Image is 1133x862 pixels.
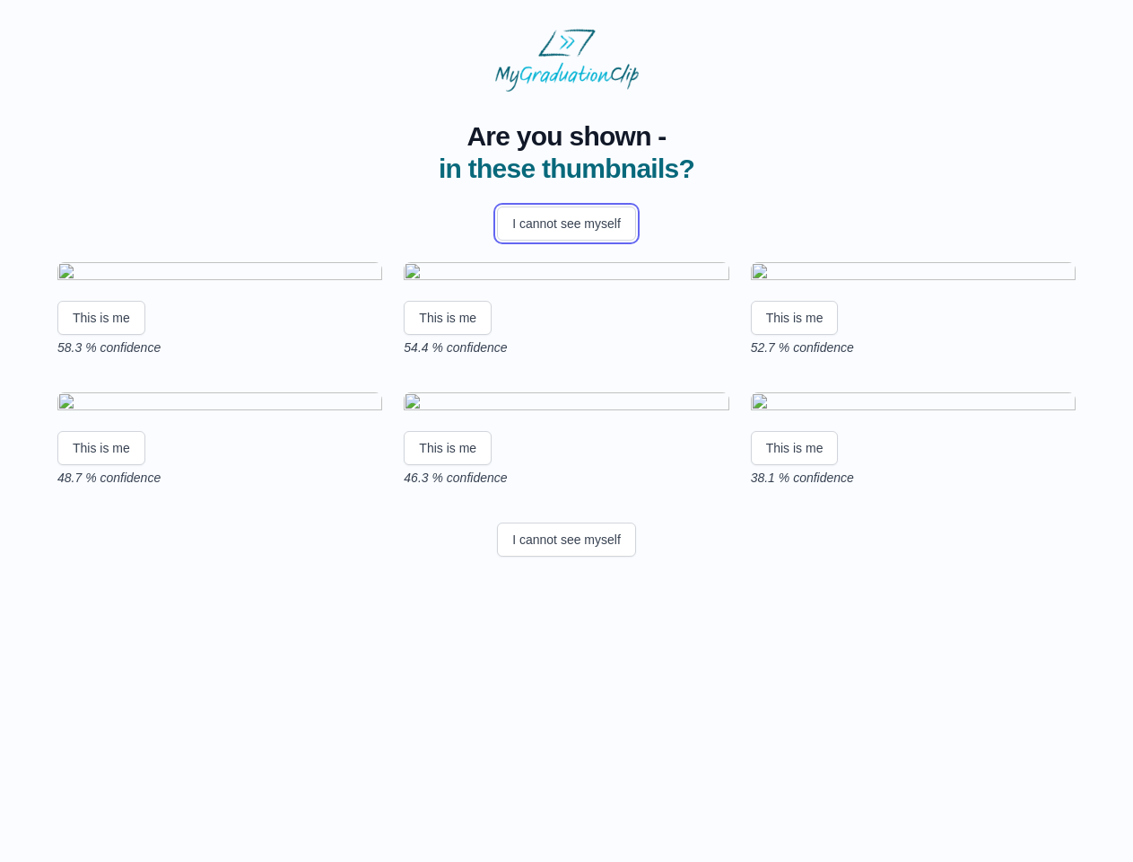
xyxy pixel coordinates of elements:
p: 54.4 % confidence [404,339,728,356]
img: 95c5e650f7cecfee391f92249b06033e3478ae34.gif [57,392,382,417]
button: I cannot see myself [497,523,636,557]
button: This is me [751,431,839,465]
button: This is me [57,301,145,335]
p: 58.3 % confidence [57,339,382,356]
button: I cannot see myself [497,207,636,241]
button: This is me [751,301,839,335]
button: This is me [57,431,145,465]
img: eec4c43bf23563dbff26a62f490cb393e5ed389c.gif [404,262,728,286]
span: Are you shown - [439,120,694,153]
p: 46.3 % confidence [404,469,728,487]
button: This is me [404,431,492,465]
img: 7e3100bd79c345e2a37d0d610898df8c6e332cd2.gif [57,262,382,286]
img: MyGraduationClip [495,29,639,92]
span: in these thumbnails? [439,154,694,183]
img: d221a9d0617601a619578bb7a63b613136cd83c3.gif [751,262,1076,286]
p: 52.7 % confidence [751,339,1076,356]
p: 38.1 % confidence [751,469,1076,487]
button: This is me [404,301,492,335]
img: 96e8008c5e9c33c94c6c546980e3cc835dc2fd2e.gif [404,392,728,417]
p: 48.7 % confidence [57,469,382,487]
img: 9610ec50657eae5ed3438ae0d6636ed21b341845.gif [751,392,1076,417]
